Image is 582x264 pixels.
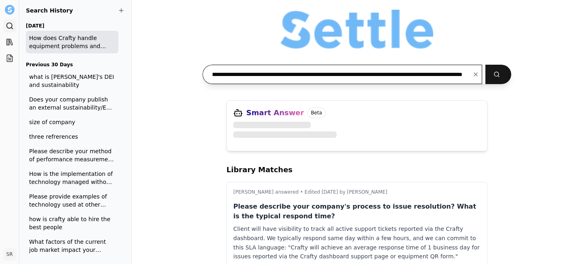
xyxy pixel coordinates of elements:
button: Settle [3,3,16,16]
button: Clear input [466,67,485,82]
a: Library [3,36,16,49]
a: Projects [3,52,16,65]
a: Search [3,19,16,32]
h2: Search History [26,6,125,15]
h3: Previous 30 Days [26,60,118,70]
span: what is [PERSON_NAME]'s DEI and sustainability [29,73,115,89]
span: What factors of the current job market impact your pricing model? [29,238,115,254]
span: Please provide examples of technology used at other accounts and the benefits realized from the u... [29,192,115,209]
p: Please describe your company's process to issue resolution? What is the typical respond time? [233,202,481,221]
span: How does Crafty handle equipment problems and downtime? Could you provide a specific example of y... [29,34,115,50]
img: Settle [5,5,15,15]
h3: [DATE] [26,21,118,31]
span: how is crafty able to hire the best people [29,215,115,231]
button: SR [3,248,16,261]
p: [PERSON_NAME] answered • Edited [DATE] by [PERSON_NAME] [233,189,481,195]
span: Please describe your method of performance measurement at your national accounts and how performa... [29,147,115,163]
h3: Smart Answer [246,107,304,118]
h2: Library Matches [226,164,487,175]
span: three refrerences [29,133,115,141]
span: size of company [29,118,115,126]
span: Beta [307,108,326,118]
div: Client will have visibility to track all active support tickets reported via the Crafty dashboard... [233,224,481,261]
span: How is the implementation of technology managed without service interruption? [29,170,115,186]
img: Organization logo [280,10,433,49]
span: Does your company publish an external sustainability/ESG report? If yes, please attach or include... [29,95,115,112]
